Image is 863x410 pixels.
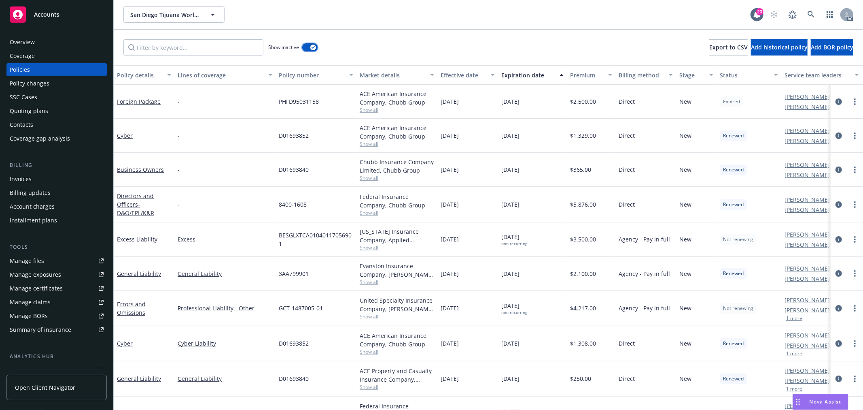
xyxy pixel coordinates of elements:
[279,269,309,278] span: 3AA799901
[785,306,830,314] a: [PERSON_NAME]
[360,124,434,141] div: ACE American Insurance Company, Chubb Group
[441,304,459,312] span: [DATE]
[114,65,174,85] button: Policy details
[178,200,180,209] span: -
[117,71,162,79] div: Policy details
[766,6,782,23] a: Start snowing
[117,166,164,173] a: Business Owners
[123,39,263,56] input: Filter by keyword...
[10,282,63,295] div: Manage certificates
[279,97,319,106] span: PHFD95031158
[619,165,635,174] span: Direct
[785,274,830,283] a: [PERSON_NAME]
[709,43,748,51] span: Export to CSV
[178,97,180,106] span: -
[10,36,35,49] div: Overview
[570,269,596,278] span: $2,100.00
[679,131,691,140] span: New
[501,233,527,246] span: [DATE]
[360,71,425,79] div: Market details
[360,367,434,384] div: ACE Property and Casualty Insurance Company, Chubb Group
[360,331,434,348] div: ACE American Insurance Company, Chubb Group
[6,132,107,145] a: Coverage gap analysis
[6,352,107,361] div: Analytics hub
[501,71,555,79] div: Expiration date
[10,118,33,131] div: Contacts
[850,269,860,278] a: more
[723,340,744,347] span: Renewed
[793,394,803,410] div: Drag to move
[850,200,860,209] a: more
[178,71,263,79] div: Lines of coverage
[785,376,830,385] a: [PERSON_NAME]
[619,200,635,209] span: Direct
[441,97,459,106] span: [DATE]
[6,282,107,295] a: Manage certificates
[117,300,146,316] a: Errors and Omissions
[10,186,51,199] div: Billing updates
[850,235,860,244] a: more
[6,91,107,104] a: SSC Cases
[619,97,635,106] span: Direct
[360,107,434,113] span: Show all
[570,200,596,209] span: $5,876.00
[567,65,615,85] button: Premium
[6,364,107,377] a: Loss summary generator
[360,262,434,279] div: Evanston Insurance Company, [PERSON_NAME] Insurance, RT Specialty Insurance Services, LLC (RSG Sp...
[15,383,75,392] span: Open Client Navigator
[785,6,801,23] a: Report a Bug
[822,6,838,23] a: Switch app
[679,71,704,79] div: Stage
[850,339,860,348] a: more
[785,366,830,375] a: [PERSON_NAME]
[501,241,527,246] div: non-recurring
[501,165,519,174] span: [DATE]
[10,77,49,90] div: Policy changes
[360,192,434,209] div: Federal Insurance Company, Chubb Group
[785,195,830,204] a: [PERSON_NAME]
[441,339,459,348] span: [DATE]
[793,394,848,410] button: Nova Assist
[117,340,133,347] a: Cyber
[123,6,225,23] button: San Diego Tijuana World Design Capital 2024
[785,137,830,145] a: [PERSON_NAME]
[178,131,180,140] span: -
[785,230,830,239] a: [PERSON_NAME]
[501,269,519,278] span: [DATE]
[441,200,459,209] span: [DATE]
[6,118,107,131] a: Contacts
[117,375,161,382] a: General Liability
[441,165,459,174] span: [DATE]
[441,374,459,383] span: [DATE]
[785,92,830,101] a: [PERSON_NAME]
[785,126,830,135] a: [PERSON_NAME]
[786,351,802,356] button: 1 more
[34,11,59,18] span: Accounts
[117,192,154,217] a: Directors and Officers
[360,175,434,182] span: Show all
[756,8,763,15] div: 23
[570,71,603,79] div: Premium
[498,65,567,85] button: Expiration date
[723,166,744,173] span: Renewed
[10,49,35,62] div: Coverage
[360,209,434,216] span: Show all
[441,235,459,243] span: [DATE]
[810,398,842,405] span: Nova Assist
[360,158,434,175] div: Chubb Insurance Company Limited, Chubb Group
[360,279,434,286] span: Show all
[570,165,591,174] span: $365.00
[785,102,830,111] a: [PERSON_NAME]
[178,165,180,174] span: -
[117,98,161,105] a: Foreign Package
[360,384,434,391] span: Show all
[279,131,309,140] span: D01693852
[850,97,860,107] a: more
[717,65,781,85] button: Status
[501,131,519,140] span: [DATE]
[785,264,830,273] a: [PERSON_NAME]
[10,173,32,186] div: Invoices
[785,331,830,340] a: [PERSON_NAME]
[117,270,161,278] a: General Liability
[268,44,299,51] span: Show inactive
